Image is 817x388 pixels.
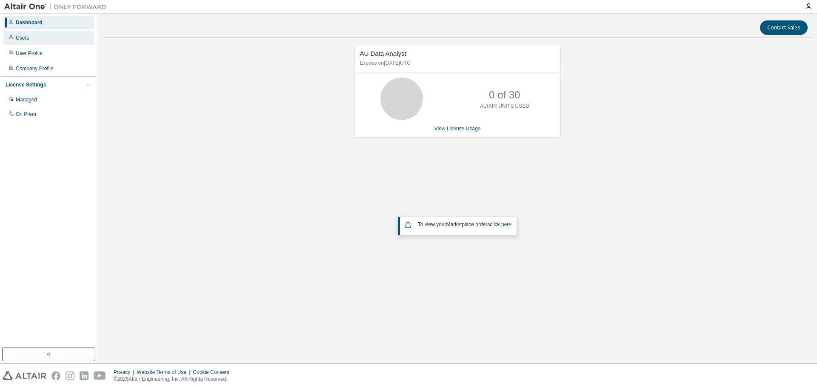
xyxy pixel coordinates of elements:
p: ALTAIR UNITS USED [480,103,529,110]
img: youtube.svg [94,371,106,380]
div: Cookie Consent [193,369,234,376]
div: Users [16,34,29,41]
p: Expires on [DATE] UTC [360,60,553,67]
div: Managed [16,96,37,103]
button: Contact Sales [760,20,808,35]
img: altair_logo.svg [3,371,46,380]
p: © 2025 Altair Engineering, Inc. All Rights Reserved. [114,376,234,383]
a: here [501,221,511,227]
div: User Profile [16,50,43,57]
img: linkedin.svg [80,371,89,380]
img: instagram.svg [66,371,74,380]
p: 0 of 30 [489,88,520,102]
span: AU Data Analyst [360,50,406,57]
a: View License Usage [434,126,481,132]
img: Altair One [4,3,111,11]
div: Website Terms of Use [137,369,193,376]
div: Privacy [114,369,137,376]
div: License Settings [6,81,46,88]
span: To view your click [418,221,511,227]
div: Dashboard [16,19,43,26]
div: On Prem [16,111,36,118]
img: facebook.svg [51,371,60,380]
div: Company Profile [16,65,54,72]
em: Marketplace orders [446,221,490,227]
